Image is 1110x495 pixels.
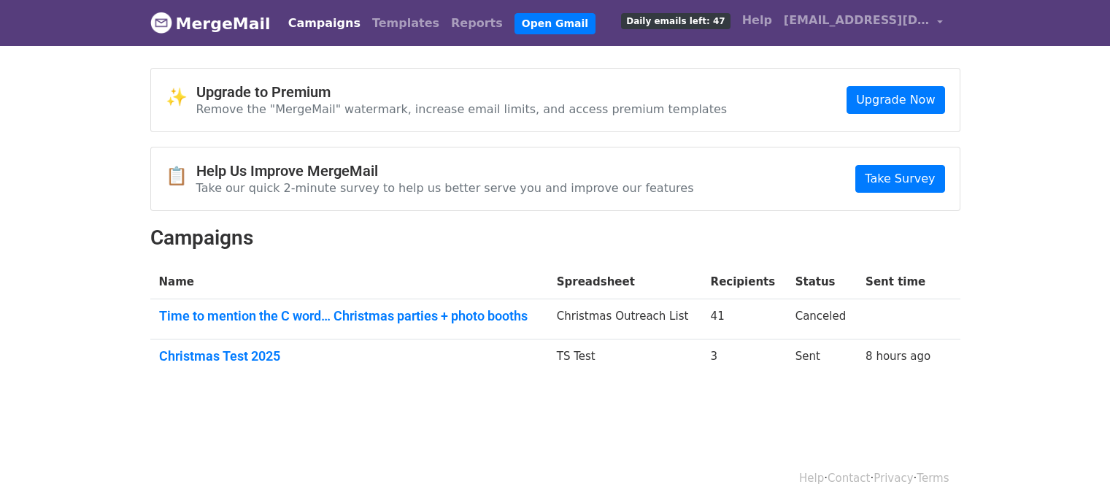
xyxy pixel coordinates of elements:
a: Help [736,6,778,35]
a: Campaigns [282,9,366,38]
a: Daily emails left: 47 [615,6,736,35]
h4: Upgrade to Premium [196,83,728,101]
td: Christmas Outreach List [548,299,702,339]
td: Sent [787,339,857,378]
a: Time to mention the C word… Christmas parties + photo booths [159,308,539,324]
span: 📋 [166,166,196,187]
th: Spreadsheet [548,265,702,299]
td: Canceled [787,299,857,339]
span: [EMAIL_ADDRESS][DOMAIN_NAME] [784,12,930,29]
a: MergeMail [150,8,271,39]
span: Daily emails left: 47 [621,13,730,29]
td: 41 [702,299,787,339]
a: Take Survey [855,165,944,193]
td: 3 [702,339,787,378]
td: TS Test [548,339,702,378]
a: Contact [828,472,870,485]
a: Open Gmail [514,13,596,34]
h2: Campaigns [150,226,960,250]
a: Help [799,472,824,485]
a: [EMAIL_ADDRESS][DOMAIN_NAME] [778,6,949,40]
p: Take our quick 2-minute survey to help us better serve you and improve our features [196,180,694,196]
a: Reports [445,9,509,38]
span: ✨ [166,87,196,108]
a: Upgrade Now [847,86,944,114]
h4: Help Us Improve MergeMail [196,162,694,180]
th: Recipients [702,265,787,299]
p: Remove the "MergeMail" watermark, increase email limits, and access premium templates [196,101,728,117]
a: Christmas Test 2025 [159,348,539,364]
th: Name [150,265,548,299]
a: Templates [366,9,445,38]
a: 8 hours ago [866,350,930,363]
img: MergeMail logo [150,12,172,34]
th: Sent time [857,265,942,299]
a: Terms [917,472,949,485]
th: Status [787,265,857,299]
a: Privacy [874,472,913,485]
